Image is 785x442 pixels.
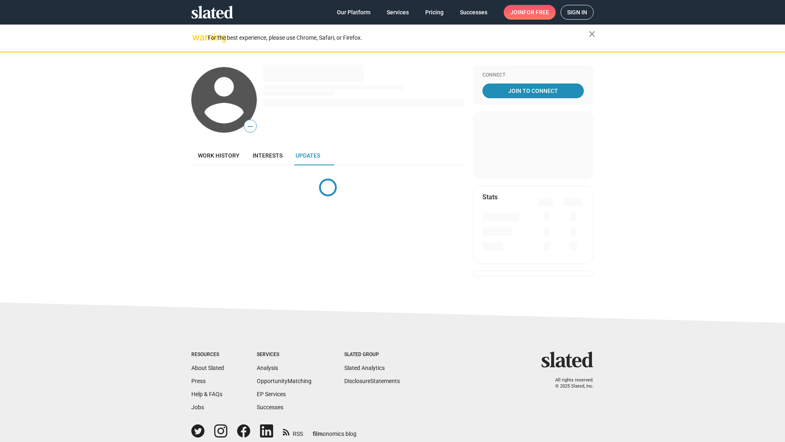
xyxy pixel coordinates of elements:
p: All rights reserved. © 2025 Slated, Inc. [547,377,594,389]
span: Successes [460,5,487,20]
mat-icon: close [587,29,597,39]
a: Joinfor free [504,5,556,20]
a: filmonomics blog [313,424,357,438]
span: Interests [253,152,283,159]
a: OpportunityMatching [257,378,312,384]
a: EP Services [257,391,286,397]
div: Services [257,352,312,358]
a: Successes [257,404,283,410]
span: Pricing [425,5,444,20]
a: Analysis [257,365,278,371]
a: RSS [283,425,303,438]
span: Our Platform [337,5,370,20]
a: Pricing [419,5,450,20]
a: Sign in [561,5,594,20]
a: Slated Analytics [344,365,385,371]
a: Successes [453,5,494,20]
div: Resources [191,352,224,358]
span: Updates [296,152,320,159]
span: film [313,431,323,437]
mat-card-title: Stats [482,193,498,201]
span: Join To Connect [484,83,582,98]
span: — [244,121,256,132]
a: Work history [191,146,246,165]
span: Join [510,5,549,20]
a: About Slated [191,365,224,371]
span: Work history [198,152,240,159]
a: Our Platform [330,5,377,20]
a: Services [380,5,415,20]
span: Services [387,5,409,20]
a: Interests [246,146,289,165]
div: For the best experience, please use Chrome, Safari, or Firefox. [208,32,589,43]
a: Updates [289,146,327,165]
mat-icon: warning [192,32,202,42]
a: Help & FAQs [191,391,222,397]
a: Join To Connect [482,83,584,98]
div: Slated Group [344,352,400,358]
a: DisclosureStatements [344,378,400,384]
a: Press [191,378,206,384]
a: Jobs [191,404,204,410]
span: for free [523,5,549,20]
span: Sign in [567,5,587,19]
div: Connect [482,72,584,79]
